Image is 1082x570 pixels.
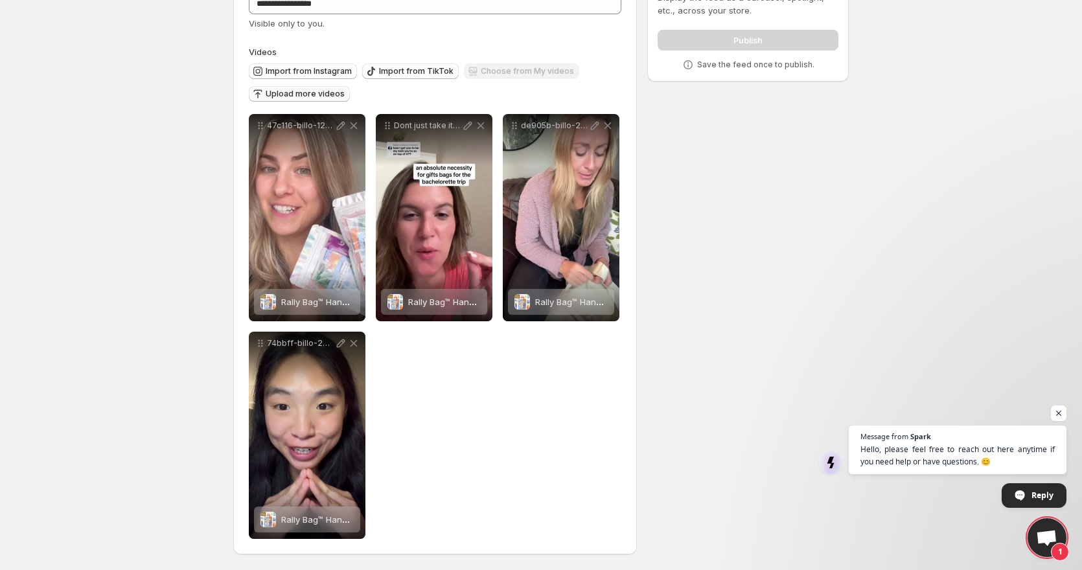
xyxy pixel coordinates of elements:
[376,114,492,321] div: Dont just take it from usRally Bag™ Hangover KitRally Bag™ Hangover Kit
[394,120,461,131] p: Dont just take it from us
[249,332,365,539] div: 74bbff-billo-243236-origRally Bag™ Hangover KitRally Bag™ Hangover Kit
[503,114,619,321] div: de905b-billo-243237-origRally Bag™ Hangover KitRally Bag™ Hangover Kit
[249,47,277,57] span: Videos
[266,89,345,99] span: Upload more videos
[1028,518,1066,557] div: Open chat
[408,297,505,307] span: Rally Bag™ Hangover Kit
[1031,484,1053,507] span: Reply
[514,294,530,310] img: Rally Bag™ Hangover Kit
[535,297,632,307] span: Rally Bag™ Hangover Kit
[379,66,454,76] span: Import from TikTok
[260,294,276,310] img: Rally Bag™ Hangover Kit
[521,120,588,131] p: de905b-billo-243237-orig
[387,294,403,310] img: Rally Bag™ Hangover Kit
[860,443,1055,468] span: Hello, please feel free to reach out here anytime if you need help or have questions. 😊
[249,18,325,28] span: Visible only to you.
[860,433,908,440] span: Message from
[249,86,350,102] button: Upload more videos
[281,297,378,307] span: Rally Bag™ Hangover Kit
[281,514,378,525] span: Rally Bag™ Hangover Kit
[362,63,459,79] button: Import from TikTok
[249,63,357,79] button: Import from Instagram
[267,120,334,131] p: 47c116-billo-120576-orig
[249,114,365,321] div: 47c116-billo-120576-origRally Bag™ Hangover KitRally Bag™ Hangover Kit
[266,66,352,76] span: Import from Instagram
[1051,543,1069,561] span: 1
[260,512,276,527] img: Rally Bag™ Hangover Kit
[267,338,334,348] p: 74bbff-billo-243236-orig
[910,433,931,440] span: Spark
[697,60,814,70] p: Save the feed once to publish.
